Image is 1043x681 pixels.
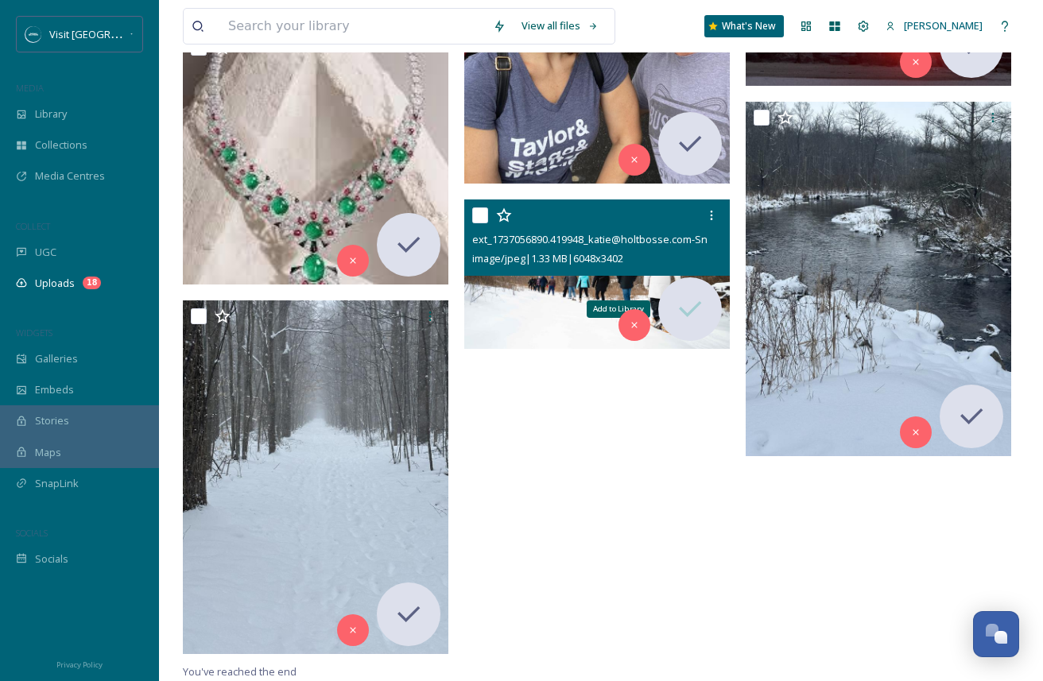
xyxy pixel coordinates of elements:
input: Search your library [220,9,485,44]
span: Media Centres [35,168,105,184]
span: UGC [35,245,56,260]
div: 18 [83,277,101,289]
img: ext_1743474822.260906_denicem@yahoo.com-c.jpg [183,32,448,284]
span: You've reached the end [183,664,297,679]
a: What's New [704,15,784,37]
span: Library [35,106,67,122]
span: ext_1737056890.419948_katie@holtbosse.com-Snowshoeing-Trek.jpg [472,231,802,246]
span: MEDIA [16,82,44,94]
span: Galleries [35,351,78,366]
span: Maps [35,445,61,460]
img: SM%20Social%20Profile.png [25,26,41,42]
button: Open Chat [973,611,1019,657]
span: Visit [GEOGRAPHIC_DATA][US_STATE] [49,26,227,41]
span: Uploads [35,276,75,291]
img: ext_1737172775.791058_jeffco56@icloud.com-IMG_2402.jpeg [183,300,448,654]
span: Collections [35,137,87,153]
a: Privacy Policy [56,654,103,673]
span: SOCIALS [16,527,48,539]
span: [PERSON_NAME] [904,18,983,33]
a: View all files [514,10,607,41]
a: [PERSON_NAME] [878,10,991,41]
span: WIDGETS [16,327,52,339]
span: Embeds [35,382,74,397]
span: Privacy Policy [56,660,103,670]
span: Stories [35,413,69,428]
span: COLLECT [16,220,50,232]
span: image/jpeg | 1.33 MB | 6048 x 3402 [472,251,623,265]
img: ext_1737172775.791035_jeffco56@icloud.com-IMG_2416.jpeg [746,102,1011,455]
div: Add to Library [587,300,650,318]
span: SnapLink [35,476,79,491]
span: Socials [35,551,68,567]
